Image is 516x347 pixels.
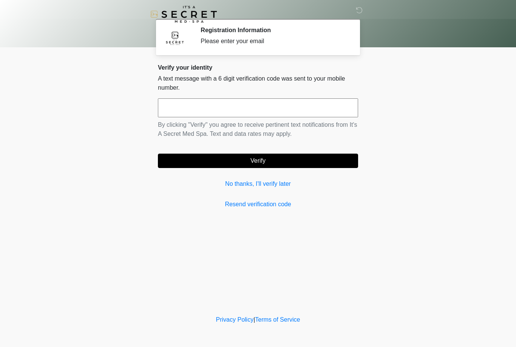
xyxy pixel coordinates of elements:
p: A text message with a 6 digit verification code was sent to your mobile number. [158,74,358,92]
a: Resend verification code [158,200,358,209]
button: Verify [158,154,358,168]
h2: Registration Information [201,26,347,34]
a: No thanks, I'll verify later [158,179,358,188]
img: It's A Secret Med Spa Logo [150,6,217,23]
a: | [253,316,255,323]
p: By clicking "Verify" you agree to receive pertinent text notifications from It's A Secret Med Spa... [158,120,358,138]
a: Terms of Service [255,316,300,323]
div: Please enter your email [201,37,347,46]
h2: Verify your identity [158,64,358,71]
img: Agent Avatar [164,26,186,49]
a: Privacy Policy [216,316,254,323]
